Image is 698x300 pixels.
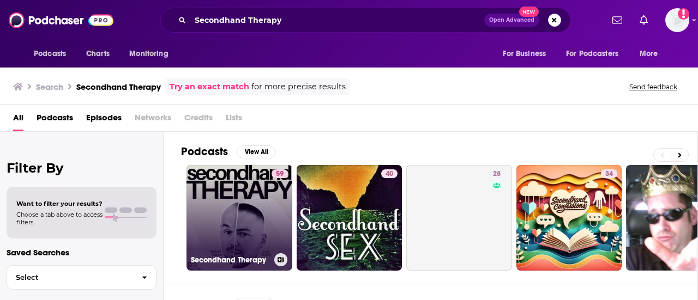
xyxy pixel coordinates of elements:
img: Podchaser - Follow, Share and Rate Podcasts [9,10,113,30]
button: open menu [495,44,559,64]
button: Select [7,265,157,290]
h3: Search [36,82,63,92]
span: New [519,7,539,17]
span: For Business [503,46,546,62]
span: Open Advanced [489,17,534,23]
span: Select [7,274,133,281]
span: More [640,46,658,62]
a: 34 [516,165,622,271]
span: Want to filter your results? [16,200,103,207]
h2: Podcasts [181,145,228,158]
span: Credits [184,109,213,131]
span: Networks [135,109,171,131]
span: Choose a tab above to access filters. [16,211,103,226]
span: 40 [386,169,393,180]
svg: Add a profile image [678,8,689,20]
a: Episodes [86,109,122,131]
a: PodcastsView All [181,145,276,158]
button: Open AdvancedNew [484,14,539,27]
button: open menu [26,44,80,64]
span: For Podcasters [566,46,618,62]
a: 40 [381,169,398,178]
img: User Profile [665,8,689,32]
button: open menu [122,44,182,64]
button: View All [237,145,276,158]
a: Try an exact match [170,81,249,93]
h2: Filter By [7,160,157,176]
button: open menu [559,44,634,64]
h3: Secondhand Therapy [76,82,161,92]
a: All [13,109,23,131]
span: Logged in as Ashley_Beenen [665,8,689,32]
span: Monitoring [129,46,168,62]
span: Lists [226,109,242,131]
a: 59 [272,169,288,178]
a: 59Secondhand Therapy [186,165,292,271]
button: Show profile menu [665,8,689,32]
span: 28 [493,169,501,180]
a: Charts [79,44,116,64]
a: 28 [406,165,512,271]
h3: Secondhand Therapy [191,255,270,265]
span: Charts [86,46,110,62]
a: Podcasts [37,109,73,131]
a: Show notifications dropdown [635,11,652,29]
a: 28 [489,169,505,178]
input: Search podcasts, credits, & more... [190,11,484,29]
span: 34 [605,169,613,180]
span: Podcasts [34,46,66,62]
button: open menu [632,44,672,64]
span: for more precise results [251,81,346,93]
p: Saved Searches [7,247,157,258]
a: 34 [601,169,617,178]
div: Search podcasts, credits, & more... [160,8,570,33]
a: Show notifications dropdown [608,11,627,29]
button: Send feedback [626,82,681,91]
span: 59 [276,169,284,180]
a: 40 [297,165,402,271]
